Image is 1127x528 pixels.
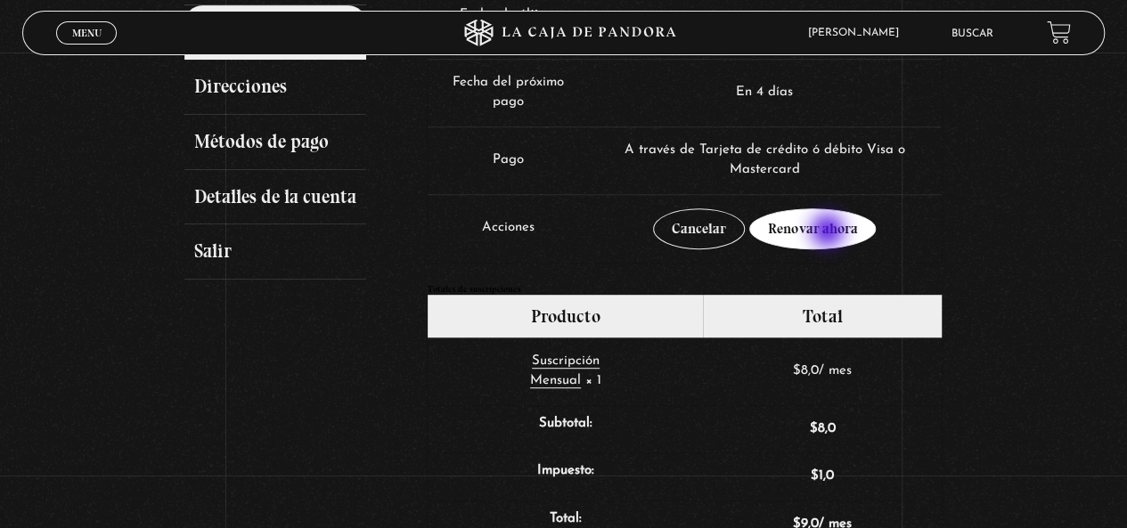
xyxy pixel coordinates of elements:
span: 8,0 [793,364,819,378]
a: Suscripciones [184,5,366,61]
span: $ [811,469,819,483]
span: 1,0 [811,469,834,483]
a: View your shopping cart [1047,20,1071,45]
a: Salir [184,224,366,280]
h2: Totales de suscripciones [427,285,942,294]
span: A través de Tarjeta de crédito ó débito Visa o Mastercard [625,143,905,177]
span: $ [809,422,817,435]
a: Direcciones [184,60,366,115]
a: Cancelar [653,208,745,249]
a: Buscar [951,28,993,39]
span: Suscripción [532,354,600,368]
th: Subtotal: [428,405,703,453]
a: Detalles de la cuenta [184,170,366,225]
a: Renovar ahora [749,208,876,249]
span: Cerrar [66,43,108,55]
span: 8,0 [809,422,835,435]
td: Acciones [428,194,588,263]
td: En 4 días [588,59,942,126]
a: Métodos de pago [184,115,366,170]
span: $ [793,364,801,378]
td: / mes [703,337,941,405]
a: Suscripción Mensual [530,354,600,389]
span: [PERSON_NAME] [799,28,917,38]
span: Menu [72,28,102,38]
th: Impuesto: [428,452,703,500]
th: Producto [428,295,703,337]
td: Pago [428,126,588,194]
strong: × 1 [585,374,601,387]
th: Total [703,295,941,337]
td: Fecha del próximo pago [428,59,588,126]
